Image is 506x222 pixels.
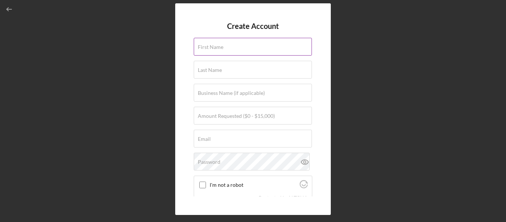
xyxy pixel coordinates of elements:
[198,44,223,50] label: First Name
[198,136,211,142] label: Email
[198,90,265,96] label: Business Name (if applicable)
[198,159,220,165] label: Password
[210,182,297,188] label: I'm not a robot
[300,183,308,189] a: Visit Altcha.org
[198,67,222,73] label: Last Name
[227,22,279,30] h4: Create Account
[259,195,308,201] div: Protected by
[288,195,308,201] a: Visit Altcha.org
[198,113,275,119] label: Amount Requested ($0 - $15,000)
